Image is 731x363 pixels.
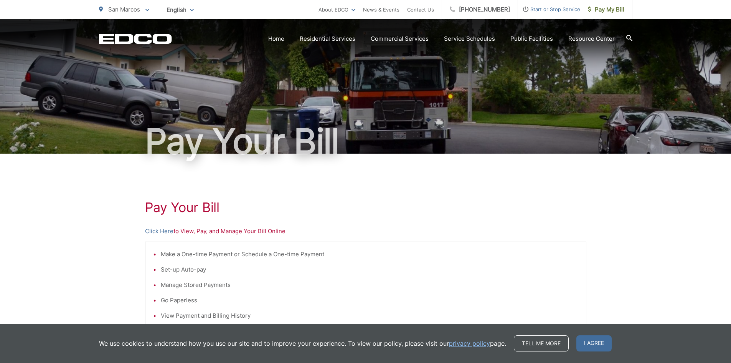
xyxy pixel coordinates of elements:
[371,34,429,43] a: Commercial Services
[161,311,578,320] li: View Payment and Billing History
[99,33,172,44] a: EDCD logo. Return to the homepage.
[407,5,434,14] a: Contact Us
[161,3,200,17] span: English
[449,339,490,348] a: privacy policy
[318,5,355,14] a: About EDCO
[588,5,624,14] span: Pay My Bill
[145,200,586,215] h1: Pay Your Bill
[145,227,173,236] a: Click Here
[108,6,140,13] span: San Marcos
[99,122,632,161] h1: Pay Your Bill
[161,250,578,259] li: Make a One-time Payment or Schedule a One-time Payment
[576,335,612,351] span: I agree
[99,339,506,348] p: We use cookies to understand how you use our site and to improve your experience. To view our pol...
[510,34,553,43] a: Public Facilities
[161,265,578,274] li: Set-up Auto-pay
[268,34,284,43] a: Home
[568,34,615,43] a: Resource Center
[145,227,586,236] p: to View, Pay, and Manage Your Bill Online
[363,5,399,14] a: News & Events
[514,335,569,351] a: Tell me more
[161,296,578,305] li: Go Paperless
[444,34,495,43] a: Service Schedules
[300,34,355,43] a: Residential Services
[161,280,578,290] li: Manage Stored Payments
